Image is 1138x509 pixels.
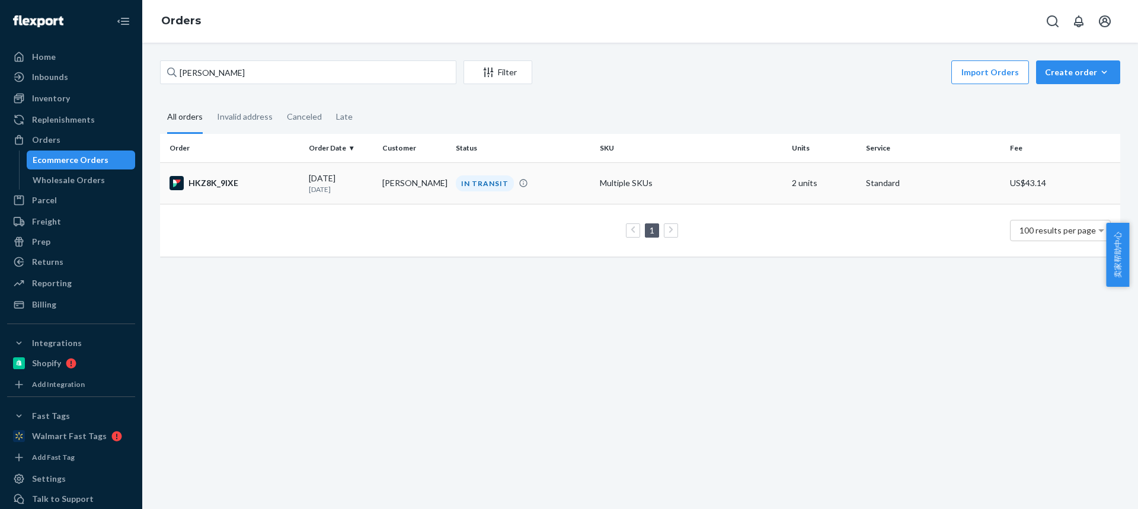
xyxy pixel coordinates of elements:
[32,430,107,442] div: Walmart Fast Tags
[1036,60,1120,84] button: Create order
[7,334,135,353] button: Integrations
[861,134,1005,162] th: Service
[1005,162,1120,204] td: US$43.14
[32,410,70,422] div: Fast Tags
[7,469,135,488] a: Settings
[160,60,456,84] input: Search orders
[32,379,85,389] div: Add Integration
[378,162,451,204] td: [PERSON_NAME]
[951,60,1029,84] button: Import Orders
[7,427,135,446] a: Walmart Fast Tags
[170,176,299,190] div: HKZ8K_9IXE
[27,171,136,190] a: Wholesale Orders
[451,134,595,162] th: Status
[7,110,135,129] a: Replenishments
[647,225,657,235] a: Page 1 is your current page
[32,452,75,462] div: Add Fast Tag
[7,377,135,392] a: Add Integration
[1067,9,1091,33] button: Open notifications
[32,357,61,369] div: Shopify
[13,15,63,27] img: Flexport logo
[32,92,70,104] div: Inventory
[32,473,66,485] div: Settings
[7,252,135,271] a: Returns
[595,134,787,162] th: SKU
[32,194,57,206] div: Parcel
[7,191,135,210] a: Parcel
[595,162,787,204] td: Multiple SKUs
[111,9,135,33] button: Close Navigation
[7,232,135,251] a: Prep
[309,172,373,194] div: [DATE]
[7,295,135,314] a: Billing
[1093,9,1117,33] button: Open account menu
[32,277,72,289] div: Reporting
[27,151,136,169] a: Ecommerce Orders
[7,450,135,465] a: Add Fast Tag
[1106,223,1129,287] button: 卖家帮助中心
[32,51,56,63] div: Home
[167,101,203,134] div: All orders
[32,256,63,268] div: Returns
[287,101,322,132] div: Canceled
[32,337,82,349] div: Integrations
[33,174,105,186] div: Wholesale Orders
[866,177,1000,189] p: Standard
[463,60,532,84] button: Filter
[382,143,446,153] div: Customer
[160,134,304,162] th: Order
[456,175,514,191] div: IN TRANSIT
[304,134,378,162] th: Order Date
[32,236,50,248] div: Prep
[161,14,201,27] a: Orders
[7,406,135,425] button: Fast Tags
[1041,9,1065,33] button: Open Search Box
[787,162,861,204] td: 2 units
[32,493,94,505] div: Talk to Support
[32,299,56,310] div: Billing
[1019,225,1096,235] span: 100 results per page
[1005,134,1120,162] th: Fee
[464,66,532,78] div: Filter
[7,130,135,149] a: Orders
[7,68,135,87] a: Inbounds
[7,489,135,508] a: Talk to Support
[309,184,373,194] p: [DATE]
[7,212,135,231] a: Freight
[7,47,135,66] a: Home
[32,71,68,83] div: Inbounds
[152,4,210,39] ol: breadcrumbs
[32,134,60,146] div: Orders
[33,154,108,166] div: Ecommerce Orders
[32,216,61,228] div: Freight
[32,114,95,126] div: Replenishments
[1045,66,1111,78] div: Create order
[787,134,861,162] th: Units
[7,274,135,293] a: Reporting
[336,101,353,132] div: Late
[7,354,135,373] a: Shopify
[217,101,273,132] div: Invalid address
[7,89,135,108] a: Inventory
